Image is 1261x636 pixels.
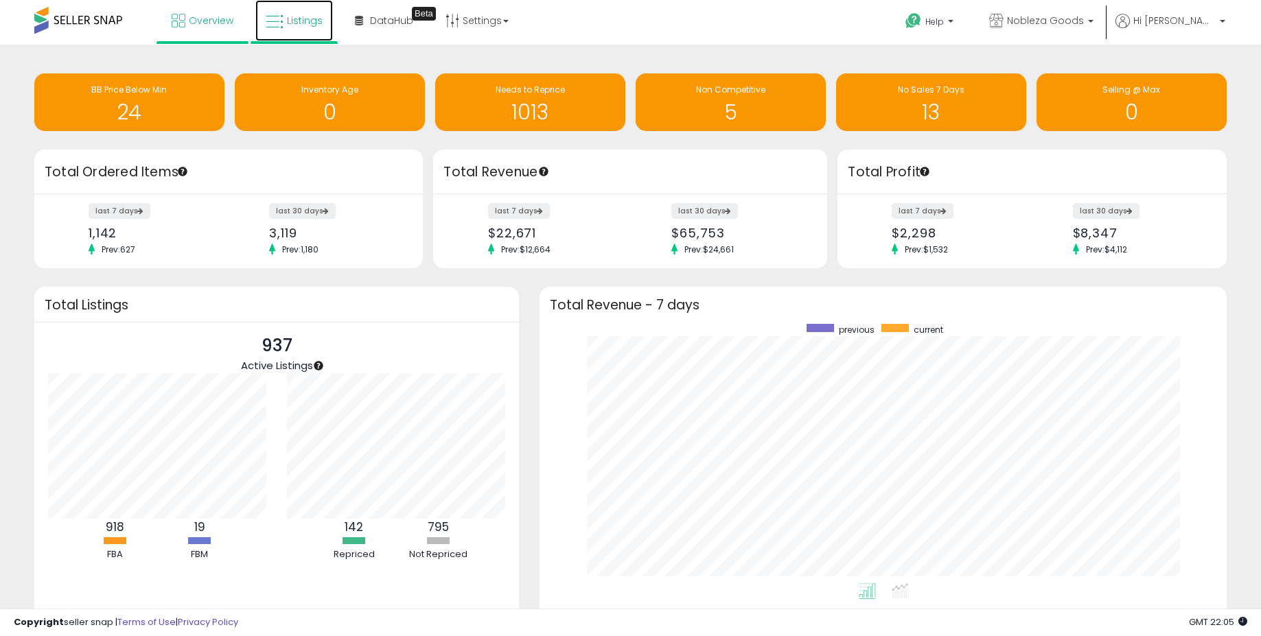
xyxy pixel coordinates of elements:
[914,324,943,335] span: current
[89,203,150,219] label: last 7 days
[269,203,336,219] label: last 30 days
[91,84,167,95] span: BB Price Below Min
[14,616,238,629] div: seller snap | |
[1073,226,1203,240] div: $8,347
[178,615,238,628] a: Privacy Policy
[106,519,124,535] b: 918
[1189,615,1247,628] span: 2025-10-13 22:05 GMT
[1043,101,1220,123] h1: 0
[1115,14,1225,45] a: Hi [PERSON_NAME]
[678,244,741,255] span: Prev: $24,661
[312,360,325,372] div: Tooltip anchor
[905,12,922,30] i: Get Help
[397,548,480,561] div: Not Repriced
[898,244,955,255] span: Prev: $1,532
[301,84,358,95] span: Inventory Age
[14,615,64,628] strong: Copyright
[176,165,189,178] div: Tooltip anchor
[550,300,1216,310] h3: Total Revenue - 7 days
[1102,84,1160,95] span: Selling @ Max
[839,324,875,335] span: previous
[370,14,413,27] span: DataHub
[45,163,413,182] h3: Total Ordered Items
[241,358,313,373] span: Active Listings
[898,84,964,95] span: No Sales 7 Days
[241,333,313,359] p: 937
[117,615,176,628] a: Terms of Use
[313,548,395,561] div: Repriced
[643,101,819,123] h1: 5
[1007,14,1084,27] span: Nobleza Goods
[287,14,323,27] span: Listings
[269,226,399,240] div: 3,119
[671,203,738,219] label: last 30 days
[428,519,449,535] b: 795
[843,101,1019,123] h1: 13
[1133,14,1216,27] span: Hi [PERSON_NAME]
[194,519,205,535] b: 19
[443,163,817,182] h3: Total Revenue
[894,2,967,45] a: Help
[1079,244,1134,255] span: Prev: $4,112
[412,7,436,21] div: Tooltip anchor
[848,163,1216,182] h3: Total Profit
[345,519,363,535] b: 142
[696,84,765,95] span: Non Competitive
[1073,203,1139,219] label: last 30 days
[488,226,620,240] div: $22,671
[488,203,550,219] label: last 7 days
[34,73,224,131] a: BB Price Below Min 24
[235,73,425,131] a: Inventory Age 0
[442,101,618,123] h1: 1013
[494,244,557,255] span: Prev: $12,664
[242,101,418,123] h1: 0
[671,226,803,240] div: $65,753
[496,84,565,95] span: Needs to Reprice
[918,165,931,178] div: Tooltip anchor
[189,14,233,27] span: Overview
[435,73,625,131] a: Needs to Reprice 1013
[892,226,1021,240] div: $2,298
[892,203,953,219] label: last 7 days
[275,244,325,255] span: Prev: 1,180
[74,548,157,561] div: FBA
[925,16,944,27] span: Help
[41,101,218,123] h1: 24
[537,165,550,178] div: Tooltip anchor
[95,244,142,255] span: Prev: 627
[836,73,1026,131] a: No Sales 7 Days 13
[45,300,509,310] h3: Total Listings
[1037,73,1227,131] a: Selling @ Max 0
[159,548,241,561] div: FBM
[636,73,826,131] a: Non Competitive 5
[89,226,218,240] div: 1,142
